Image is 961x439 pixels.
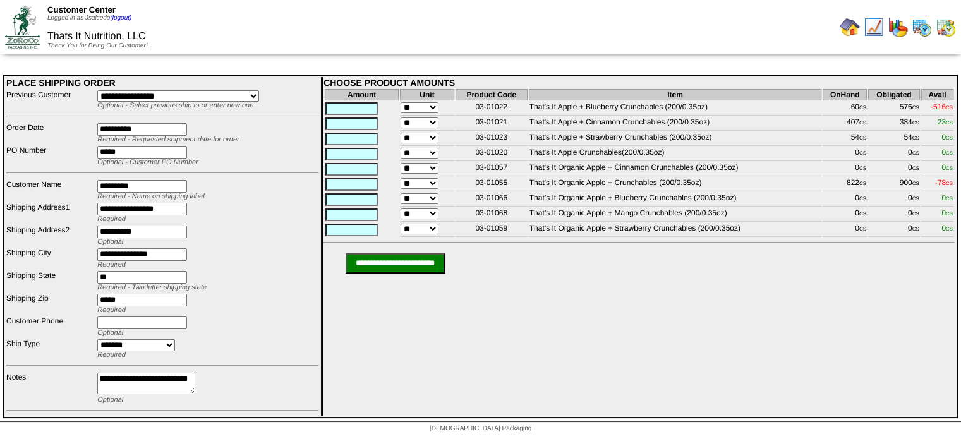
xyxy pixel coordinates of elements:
[97,306,126,314] span: Required
[6,90,95,110] td: Previous Customer
[456,177,528,191] td: 03-01055
[946,105,953,111] span: CS
[935,178,953,187] span: -78
[529,117,822,131] td: That's It Apple + Cinnamon Crunchables (200/0.35oz)
[946,226,953,232] span: CS
[400,89,454,100] th: Unit
[941,133,953,141] span: 0
[97,329,123,337] span: Optional
[47,42,148,49] span: Thank You for Being Our Customer!
[456,223,528,237] td: 03-01059
[823,147,867,161] td: 0
[6,316,95,337] td: Customer Phone
[47,15,131,21] span: Logged in as Jsalcedo
[912,150,919,156] span: CS
[456,208,528,222] td: 03-01068
[47,31,146,42] span: Thats It Nutrition, LLC
[912,105,919,111] span: CS
[859,226,866,232] span: CS
[110,15,131,21] a: (logout)
[868,162,920,176] td: 0
[529,223,822,237] td: That’s It Organic Apple + Strawberry Crunchables (200/0.35oz)
[946,196,953,201] span: CS
[6,372,95,404] td: Notes
[859,181,866,186] span: CS
[823,177,867,191] td: 822
[97,351,126,359] span: Required
[430,425,531,432] span: [DEMOGRAPHIC_DATA] Packaging
[456,147,528,161] td: 03-01020
[5,6,40,48] img: ZoRoCo_Logo(Green%26Foil)%20jpg.webp
[97,238,123,246] span: Optional
[97,215,126,223] span: Required
[931,102,953,111] span: -516
[456,89,528,100] th: Product Code
[868,193,920,207] td: 0
[864,17,884,37] img: line_graph.gif
[529,193,822,207] td: That’s It Organic Apple + Blueberry Crunchables (200/0.35oz)
[97,193,204,200] span: Required - Name on shipping label
[456,162,528,176] td: 03-01057
[859,165,866,171] span: CS
[6,270,95,292] td: Shipping State
[97,261,126,268] span: Required
[823,89,867,100] th: OnHand
[529,102,822,116] td: That's It Apple + Blueberry Crunchables (200/0.35oz)
[6,248,95,269] td: Shipping City
[912,211,919,217] span: CS
[6,145,95,167] td: PO Number
[456,117,528,131] td: 03-01021
[456,193,528,207] td: 03-01066
[97,136,239,143] span: Required - Requested shipment date for order
[868,132,920,146] td: 54
[946,211,953,217] span: CS
[823,102,867,116] td: 60
[97,396,123,404] span: Optional
[6,293,95,315] td: Shipping Zip
[912,17,932,37] img: calendarprod.gif
[868,89,920,100] th: Obligated
[868,117,920,131] td: 384
[456,132,528,146] td: 03-01023
[941,148,953,157] span: 0
[840,17,860,37] img: home.gif
[859,211,866,217] span: CS
[912,226,919,232] span: CS
[859,105,866,111] span: CS
[823,162,867,176] td: 0
[529,147,822,161] td: That's It Apple Crunchables(200/0.35oz)
[6,78,319,88] div: PLACE SHIPPING ORDER
[97,102,253,109] span: Optional - Select previous ship to or enter new one
[912,120,919,126] span: CS
[868,177,920,191] td: 900
[941,208,953,217] span: 0
[859,135,866,141] span: CS
[912,181,919,186] span: CS
[938,117,953,126] span: 23
[859,150,866,156] span: CS
[529,132,822,146] td: That's It Apple + Strawberry Crunchables (200/0.35oz)
[888,17,908,37] img: graph.gif
[859,120,866,126] span: CS
[823,223,867,237] td: 0
[6,225,95,246] td: Shipping Address2
[946,150,953,156] span: CS
[912,165,919,171] span: CS
[456,102,528,116] td: 03-01022
[6,202,95,224] td: Shipping Address1
[946,165,953,171] span: CS
[946,135,953,141] span: CS
[946,181,953,186] span: CS
[941,163,953,172] span: 0
[529,162,822,176] td: That's It Organic Apple + Cinnamon Crunchables (200/0.35oz)
[47,5,116,15] span: Customer Center
[868,223,920,237] td: 0
[859,196,866,201] span: CS
[323,78,955,88] div: CHOOSE PRODUCT AMOUNTS
[868,208,920,222] td: 0
[6,339,95,359] td: Ship Type
[823,208,867,222] td: 0
[868,147,920,161] td: 0
[97,159,198,166] span: Optional - Customer PO Number
[912,196,919,201] span: CS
